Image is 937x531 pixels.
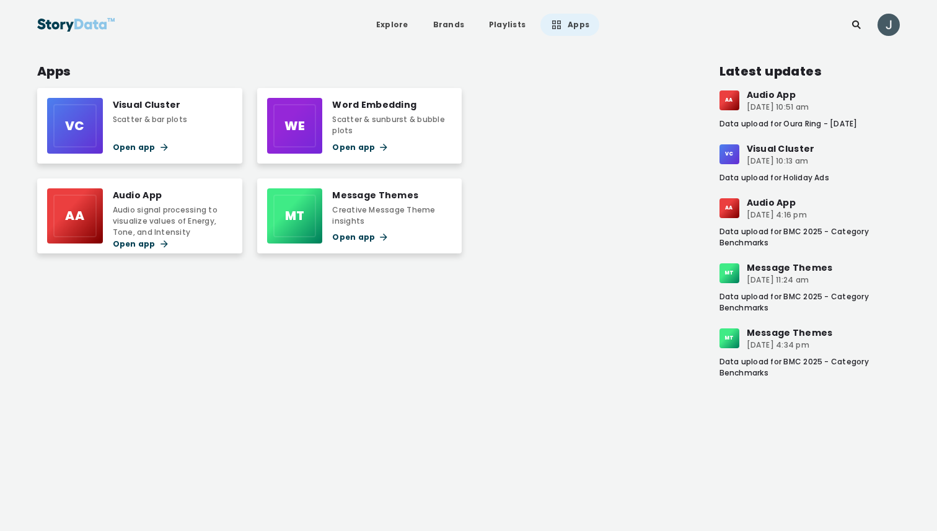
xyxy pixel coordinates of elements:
a: Apps [540,14,599,36]
a: Playlists [479,14,535,36]
div: Data upload for BMC 2025 - Category Benchmarks [719,291,900,314]
div: Audio signal processing to visualize values of Energy, Tone, and Intensity [113,204,232,238]
div: Visual Cluster [113,98,188,112]
div: Visual Cluster [747,142,815,156]
div: Message Themes [747,261,833,274]
div: Open app [332,231,452,244]
div: MT [273,195,317,238]
div: [DATE] 10:13 am [747,156,815,167]
div: Creative Message Theme insights [332,204,452,227]
div: Word Embedding [332,98,452,112]
img: ACg8ocL4n2a6OBrbNl1cRdhqILMM1PVwDnCTNMmuJZ_RnCAKJCOm-A=s96-c [878,14,900,36]
div: Scatter & bar plots [113,114,188,125]
div: Data upload for Oura Ring - [DATE] [719,118,900,129]
div: Audio App [747,196,807,209]
div: Data upload for BMC 2025 - Category Benchmarks [719,226,900,248]
div: Data upload for BMC 2025 - Category Benchmarks [719,356,900,379]
div: Message Themes [332,188,452,202]
a: Explore [366,14,418,36]
div: Latest updates [719,62,900,81]
div: Open app [113,141,188,154]
div: Open app [332,141,452,154]
div: VC [719,144,739,164]
a: Brands [423,14,474,36]
div: [DATE] 11:24 am [747,274,833,286]
div: Audio App [747,88,809,102]
div: Open app [113,238,232,250]
div: Apps [37,62,678,81]
div: MT [719,263,739,283]
div: AA [53,195,97,238]
div: MT [719,328,739,348]
div: [DATE] 4:16 pm [747,209,807,221]
div: WE [273,104,317,147]
div: Scatter & sunburst & bubble plots [332,114,452,136]
div: Message Themes [747,326,833,340]
div: VC [53,104,97,147]
div: [DATE] 4:34 pm [747,340,833,351]
div: Data upload for Holiday Ads [719,172,900,183]
div: AA [719,90,739,110]
div: [DATE] 10:51 am [747,102,809,113]
div: Audio App [113,188,232,202]
img: StoryData Logo [37,14,115,36]
div: AA [719,198,739,218]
